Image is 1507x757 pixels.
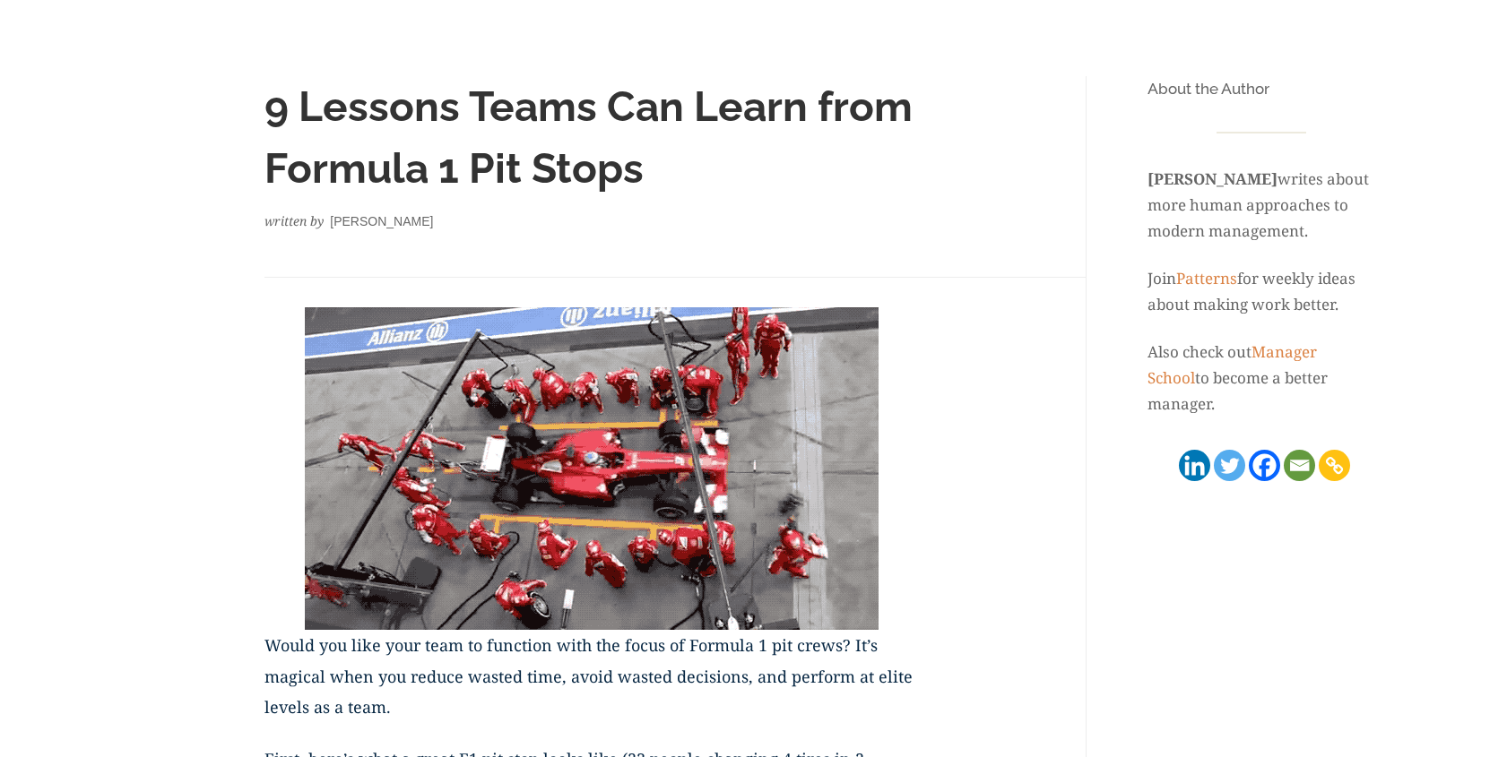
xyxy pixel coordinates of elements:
a: Email [1284,450,1315,481]
span: [PERSON_NAME] [330,214,433,228]
a: Patterns [1176,268,1237,288]
p: writes about more human approaches to modern management. [1148,141,1375,266]
span: Join [1148,268,1176,288]
strong: [PERSON_NAME] [1148,168,1277,189]
a: Facebook [1249,450,1280,481]
p: Also check out to become a better manager. [1148,340,1375,417]
img: pit-crew-gif [305,307,879,630]
span: About the Author [1148,80,1269,98]
p: Would you like your team to function with the focus of Formula 1 pit crews? It’s magical when you... [264,630,919,744]
a: Copy Link [1319,450,1350,481]
h1: 9 Lessons Teams Can Learn from Formula 1 Pit Stops [264,76,919,209]
a: Linkedin [1179,450,1210,481]
a: Manager School [1148,341,1317,388]
a: Twitter [1214,450,1245,481]
span: for weekly ideas about making work better. [1148,268,1355,314]
em: written by [264,212,324,229]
